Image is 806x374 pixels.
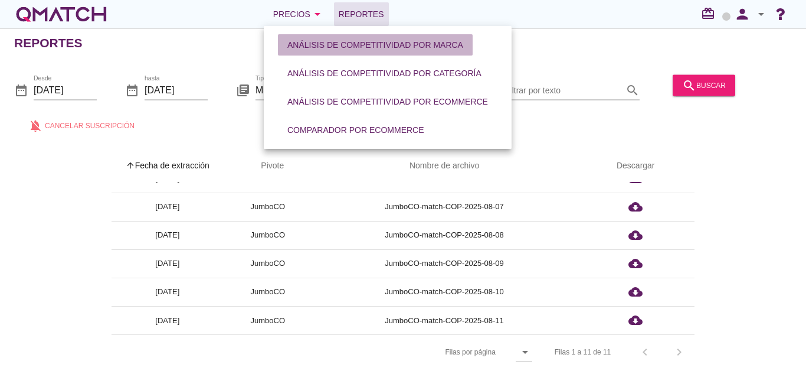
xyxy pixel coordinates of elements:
[628,228,643,242] i: cloud_download
[224,193,312,221] td: JumboCO
[112,278,224,306] td: [DATE]
[628,313,643,327] i: cloud_download
[625,83,640,97] i: search
[14,2,109,26] a: white-qmatch-logo
[112,193,224,221] td: [DATE]
[224,149,312,183] th: Pivote: Not sorted. Activate to sort ascending.
[236,83,250,97] i: library_books
[34,80,97,99] input: Desde
[126,161,135,170] i: arrow_upward
[730,6,754,22] i: person
[518,345,532,359] i: arrow_drop_down
[224,221,312,249] td: JumboCO
[312,278,576,306] td: JumboCO-match-COP-2025-08-10
[112,306,224,334] td: [DATE]
[505,80,623,99] input: Filtrar por texto
[754,7,768,21] i: arrow_drop_down
[628,200,643,214] i: cloud_download
[312,306,576,334] td: JumboCO-match-COP-2025-08-11
[682,78,696,92] i: search
[224,249,312,278] td: JumboCO
[112,149,224,183] th: Fecha de extracción: Sorted ascending. Activate to sort descending.
[112,221,224,249] td: [DATE]
[555,347,611,357] div: Filas 1 a 11 de 11
[287,96,488,108] div: Análisis de competitividad por eCommerce
[19,115,144,136] button: Cancelar suscripción
[278,63,491,84] button: Análisis de competitividad por categoría
[339,7,384,21] span: Reportes
[224,306,312,334] td: JumboCO
[628,256,643,271] i: cloud_download
[287,124,424,136] div: Comparador por eCommerce
[576,149,694,183] th: Descargar: Not sorted.
[682,78,726,92] div: buscar
[287,67,481,80] div: Análisis de competitividad por categoría
[278,34,473,56] button: Análisis de competitividad por marca
[273,59,496,87] a: Análisis de competitividad por categoría
[112,249,224,278] td: [DATE]
[278,119,434,141] button: Comparador por eCommerce
[278,91,497,112] button: Análisis de competitividad por eCommerce
[28,118,45,132] i: notifications_off
[312,149,576,183] th: Nombre de archivo: Not sorted.
[334,2,389,26] a: Reportes
[264,2,334,26] button: Precios
[255,80,349,99] input: Tipo de reporte*
[673,74,735,96] button: buscar
[145,80,208,99] input: hasta
[273,116,438,144] a: Comparador por eCommerce
[45,120,135,131] span: Cancelar suscripción
[273,87,502,116] a: Análisis de competitividad por eCommerce
[312,249,576,278] td: JumboCO-match-COP-2025-08-09
[287,39,463,51] div: Análisis de competitividad por marca
[327,335,532,369] div: Filas por página
[312,193,576,221] td: JumboCO-match-COP-2025-08-07
[125,83,139,97] i: date_range
[14,34,83,53] h2: Reportes
[14,83,28,97] i: date_range
[701,6,720,21] i: redeem
[273,31,477,59] a: Análisis de competitividad por marca
[312,221,576,249] td: JumboCO-match-COP-2025-08-08
[310,7,325,21] i: arrow_drop_down
[224,278,312,306] td: JumboCO
[273,7,325,21] div: Precios
[628,285,643,299] i: cloud_download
